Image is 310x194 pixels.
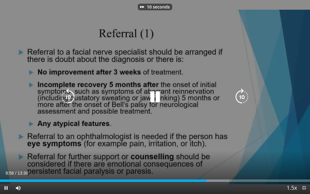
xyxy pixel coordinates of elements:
span: 8:58 [5,171,14,176]
p: 10 seconds [147,5,170,9]
button: Playback Rate [286,182,298,194]
span: 13:30 [18,171,28,176]
button: Mute [12,182,24,194]
button: Exit Fullscreen [298,182,310,194]
span: / [15,171,16,176]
